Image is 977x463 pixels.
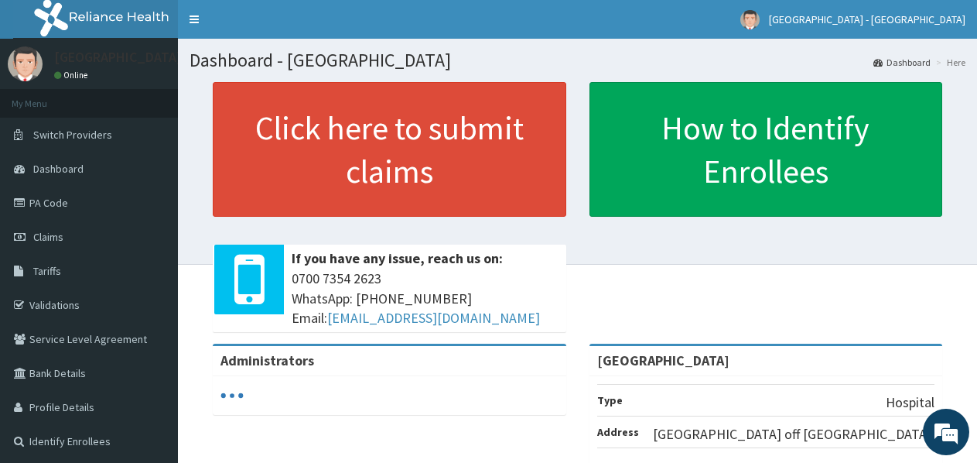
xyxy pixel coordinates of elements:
h1: Dashboard - [GEOGRAPHIC_DATA] [190,50,965,70]
svg: audio-loading [220,384,244,407]
b: Address [597,425,639,439]
b: If you have any issue, reach us on: [292,249,503,267]
a: How to Identify Enrollees [589,82,943,217]
a: Dashboard [873,56,931,69]
b: Administrators [220,352,314,369]
p: [GEOGRAPHIC_DATA] off [GEOGRAPHIC_DATA]. [653,424,934,444]
li: Here [932,56,965,69]
img: User Image [8,46,43,81]
strong: [GEOGRAPHIC_DATA] [597,352,729,369]
span: Claims [33,230,63,244]
a: Online [54,70,91,81]
b: Type [597,393,623,407]
span: Dashboard [33,162,84,176]
span: Tariffs [33,264,61,278]
a: [EMAIL_ADDRESS][DOMAIN_NAME] [327,309,540,327]
span: [GEOGRAPHIC_DATA] - [GEOGRAPHIC_DATA] [769,12,965,26]
a: Click here to submit claims [213,82,566,217]
span: Switch Providers [33,128,112,142]
img: User Image [740,10,760,29]
span: 0700 7354 2623 WhatsApp: [PHONE_NUMBER] Email: [292,269,559,328]
p: Hospital [886,393,934,413]
p: [GEOGRAPHIC_DATA] - [GEOGRAPHIC_DATA] [54,50,320,64]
